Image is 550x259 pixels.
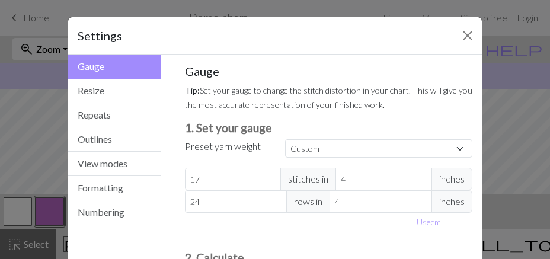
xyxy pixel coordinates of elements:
span: rows in [286,190,330,213]
h5: Gauge [185,64,473,78]
h5: Settings [78,27,122,44]
button: Usecm [411,213,446,231]
button: Repeats [68,103,161,127]
span: inches [431,168,472,190]
span: stitches in [280,168,336,190]
h3: 1. Set your gauge [185,121,473,135]
button: Formatting [68,176,161,200]
button: Numbering [68,200,161,224]
small: Set your gauge to change the stitch distortion in your chart. This will give you the most accurat... [185,85,472,110]
button: Gauge [68,55,161,79]
button: View modes [68,152,161,176]
span: inches [431,190,472,213]
strong: Tip: [185,85,200,95]
button: Close [458,26,477,45]
button: Resize [68,79,161,103]
label: Preset yarn weight [185,139,261,154]
button: Outlines [68,127,161,152]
